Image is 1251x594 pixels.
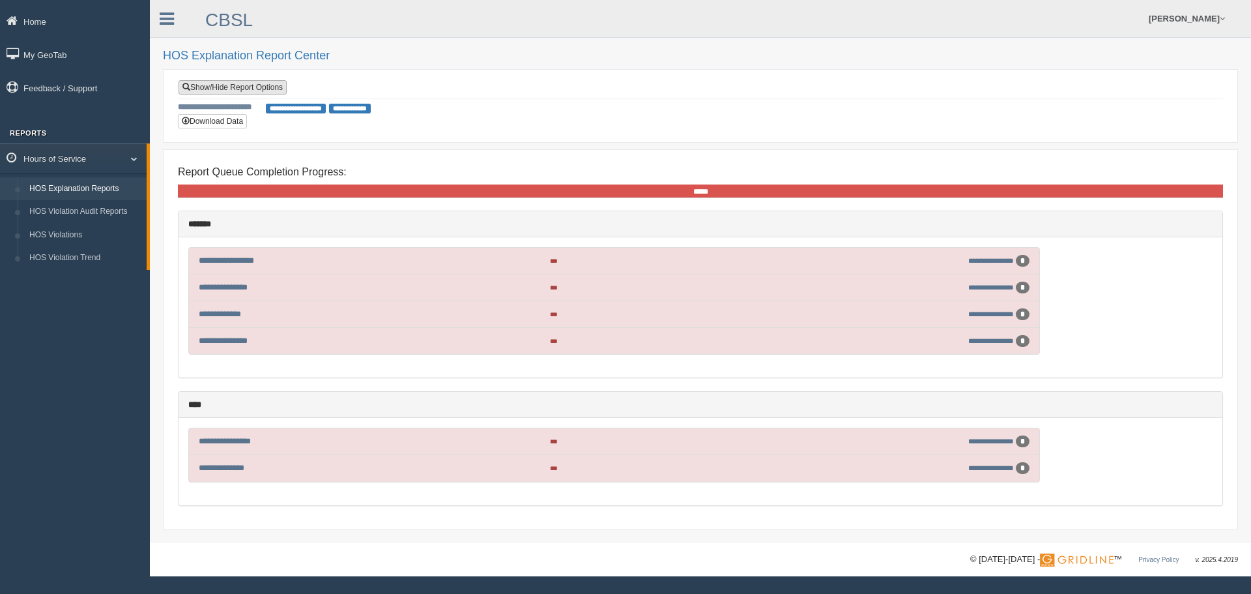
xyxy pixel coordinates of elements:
[178,166,1223,178] h4: Report Queue Completion Progress:
[1196,556,1238,563] span: v. 2025.4.2019
[23,200,147,224] a: HOS Violation Audit Reports
[1138,556,1179,563] a: Privacy Policy
[23,224,147,247] a: HOS Violations
[178,114,247,128] button: Download Data
[23,177,147,201] a: HOS Explanation Reports
[163,50,1238,63] h2: HOS Explanation Report Center
[1040,554,1114,567] img: Gridline
[179,80,287,95] a: Show/Hide Report Options
[23,246,147,270] a: HOS Violation Trend
[970,553,1238,567] div: © [DATE]-[DATE] - ™
[205,10,253,30] a: CBSL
